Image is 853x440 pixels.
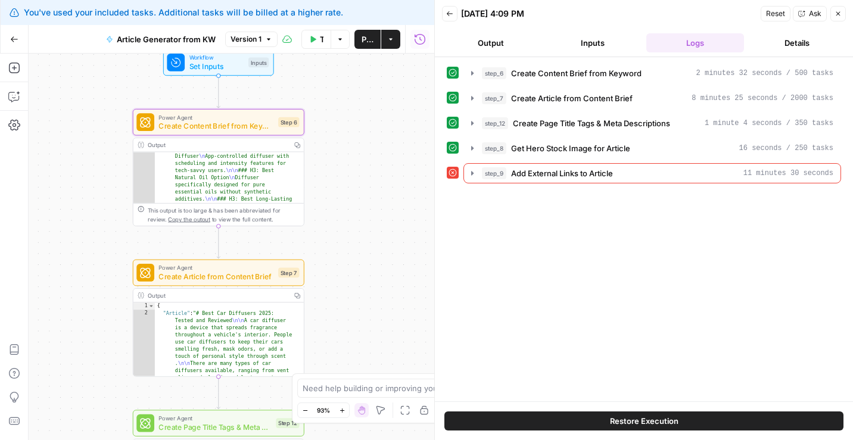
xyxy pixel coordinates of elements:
div: Step 12 [276,418,299,428]
span: Ask [809,8,821,19]
button: Logs [646,33,744,52]
span: Power Agent [158,263,273,272]
div: Step 6 [278,117,299,127]
button: Restore Execution [444,411,843,430]
button: 16 seconds / 250 tasks [464,139,840,158]
div: Power AgentCreate Content Brief from KeywordStep 6Output Diffuser\nApp-controlled diffuser with s... [133,109,304,226]
span: 2 minutes 32 seconds / 500 tasks [696,68,833,79]
span: step_9 [482,167,506,179]
span: Power Agent [158,414,272,423]
span: Version 1 [231,34,261,45]
span: Reset [766,8,785,19]
button: 1 minute 4 seconds / 350 tasks [464,114,840,133]
button: Output [442,33,540,52]
span: step_12 [482,117,508,129]
span: Power Agent [158,113,273,121]
div: 1 [133,302,155,310]
span: Copy the output [168,216,210,222]
span: 16 seconds / 250 tasks [739,143,833,154]
button: Article Generator from KW [99,30,223,49]
div: WorkflowSet InputsInputs [133,49,304,76]
span: Create Content Brief from Keyword [158,120,273,132]
div: Output [148,141,287,149]
div: You've used your included tasks. Additional tasks will be billed at a higher rate. [10,7,547,18]
g: Edge from start to step_6 [217,76,220,108]
button: Ask [793,6,827,21]
span: Set Inputs [189,61,244,72]
span: Restore Execution [610,415,678,427]
button: Publish [354,30,381,49]
button: Inputs [544,33,642,52]
button: 8 minutes 25 seconds / 2000 tasks [464,89,840,108]
span: Create Article from Content Brief [511,92,633,104]
span: 8 minutes 25 seconds / 2000 tasks [692,93,833,104]
button: Reset [761,6,790,21]
button: Version 1 [225,32,278,47]
span: Create Page Title Tags & Meta Descriptions [513,117,670,129]
div: This output is too large & has been abbreviated for review. to view the full content. [148,206,300,224]
span: step_6 [482,67,506,79]
span: 1 minute 4 seconds / 350 tasks [705,118,833,129]
span: Article Generator from KW [117,33,216,45]
button: 11 minutes 30 seconds [464,164,840,183]
span: step_8 [482,142,506,154]
span: Get Hero Stock Image for Article [511,142,630,154]
div: Step 7 [278,268,299,278]
div: Power AgentCreate Article from Content BriefStep 7Output{ "Article":"# Best Car Diffusers 2025: T... [133,260,304,377]
span: Add External Links to Article [511,167,613,179]
div: Output [148,291,287,300]
span: Workflow [189,53,244,62]
span: 93% [317,405,330,415]
button: 2 minutes 32 seconds / 500 tasks [464,64,840,83]
span: 11 minutes 30 seconds [743,168,833,179]
button: Test Workflow [301,30,331,49]
div: Inputs [248,58,269,68]
span: Create Article from Content Brief [158,271,273,282]
span: Test Workflow [320,33,323,45]
span: Create Page Title Tags & Meta Descriptions [158,422,272,433]
span: Publish [362,33,373,45]
span: step_7 [482,92,506,104]
g: Edge from step_6 to step_7 [217,226,220,258]
span: Toggle code folding, rows 1 through 3 [148,302,154,310]
button: Details [749,33,846,52]
g: Edge from step_7 to step_12 [217,377,220,409]
span: Create Content Brief from Keyword [511,67,642,79]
